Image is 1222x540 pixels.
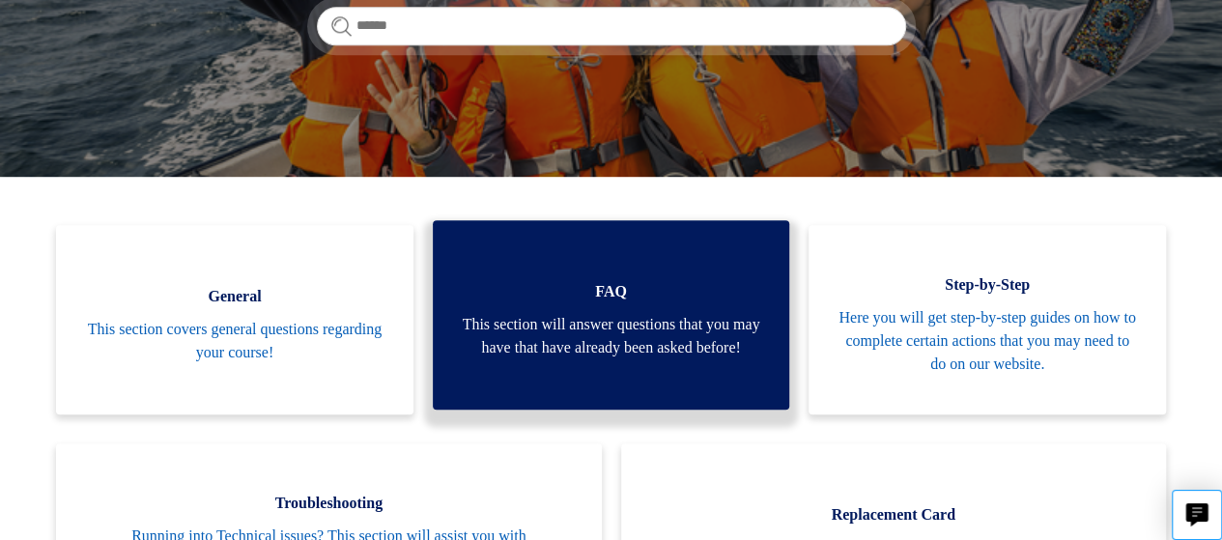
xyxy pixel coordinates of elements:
span: FAQ [462,280,761,303]
a: FAQ This section will answer questions that you may have that have already been asked before! [433,220,790,410]
input: Search [317,7,906,45]
span: Step-by-Step [838,273,1137,297]
span: General [85,285,384,308]
span: This section covers general questions regarding your course! [85,318,384,364]
a: Step-by-Step Here you will get step-by-step guides on how to complete certain actions that you ma... [809,225,1166,414]
button: Live chat [1172,490,1222,540]
span: This section will answer questions that you may have that have already been asked before! [462,313,761,359]
a: General This section covers general questions regarding your course! [56,225,413,414]
span: Here you will get step-by-step guides on how to complete certain actions that you may need to do ... [838,306,1137,376]
span: Replacement Card [650,503,1137,526]
span: Troubleshooting [85,492,572,515]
